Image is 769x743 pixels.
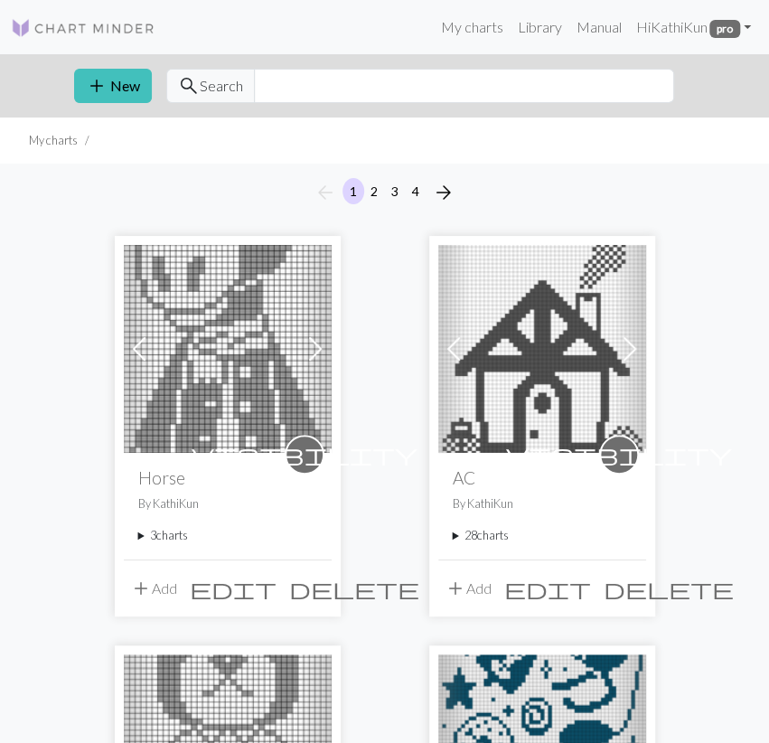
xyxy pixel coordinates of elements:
[190,578,277,599] i: Edit
[453,467,632,488] h2: AC
[130,576,152,601] span: add
[283,571,426,606] button: Delete
[597,571,740,606] button: Delete
[342,178,364,204] button: 1
[604,576,734,601] span: delete
[192,440,417,468] span: visibility
[178,73,200,99] span: search
[289,576,419,601] span: delete
[138,467,317,488] h2: Horse
[453,495,632,513] p: By KathiKun
[29,132,78,149] li: My charts
[709,20,740,38] span: pro
[453,527,632,544] summary: 28charts
[506,437,732,473] i: private
[504,578,591,599] i: Edit
[510,9,568,45] a: Library
[200,75,243,97] span: Search
[190,576,277,601] span: edit
[138,495,317,513] p: By KathiKun
[498,571,597,606] button: Edit
[438,571,498,606] button: Add
[405,178,427,204] button: 4
[438,338,646,355] a: AC
[504,576,591,601] span: edit
[138,527,317,544] summary: 3charts
[433,182,455,203] i: Next
[445,576,466,601] span: add
[11,17,155,39] img: Logo
[433,180,455,205] span: arrow_forward
[124,245,332,453] img: Peaches
[628,9,758,45] a: HiKathiKun pro
[568,9,628,45] a: Manual
[192,437,417,473] i: private
[307,178,462,207] nav: Page navigation
[183,571,283,606] button: Edit
[426,178,462,207] button: Next
[86,73,108,99] span: add
[438,245,646,453] img: AC
[433,9,510,45] a: My charts
[384,178,406,204] button: 3
[124,338,332,355] a: Peaches
[506,440,732,468] span: visibility
[124,571,183,606] button: Add
[74,69,152,103] button: New
[363,178,385,204] button: 2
